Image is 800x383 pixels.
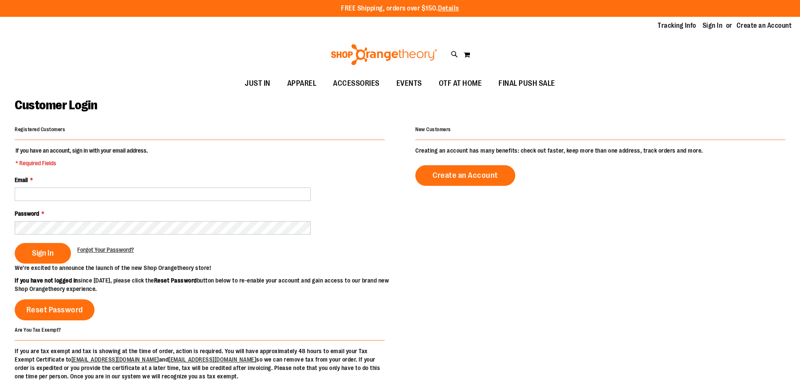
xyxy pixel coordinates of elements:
span: JUST IN [245,74,270,93]
span: Reset Password [26,305,83,314]
p: FREE Shipping, orders over $150. [341,4,459,13]
span: EVENTS [396,74,422,93]
a: JUST IN [236,74,279,93]
a: Sign In [703,21,723,30]
a: FINAL PUSH SALE [490,74,564,93]
a: Forgot Your Password? [77,246,134,254]
a: ACCESSORIES [325,74,388,93]
span: ACCESSORIES [333,74,380,93]
a: Create an Account [415,165,515,186]
span: Forgot Your Password? [77,246,134,253]
button: Sign In [15,243,71,264]
span: FINAL PUSH SALE [498,74,555,93]
span: OTF AT HOME [439,74,482,93]
img: Shop Orangetheory [330,44,438,65]
span: APPAREL [287,74,317,93]
p: Creating an account has many benefits: check out faster, keep more than one address, track orders... [415,146,785,155]
strong: Are You Tax Exempt? [15,327,61,333]
strong: New Customers [415,127,451,132]
a: APPAREL [279,74,325,93]
span: Create an Account [433,171,498,180]
a: Create an Account [737,21,792,30]
a: EVENTS [388,74,430,93]
a: Tracking Info [658,21,696,30]
strong: If you have not logged in [15,277,78,284]
span: Sign In [32,248,54,258]
a: Reset Password [15,299,94,320]
a: Details [438,5,459,12]
p: since [DATE], please click the button below to re-enable your account and gain access to our bran... [15,276,400,293]
legend: If you have an account, sign in with your email address. [15,146,149,167]
span: Password [15,210,39,217]
a: OTF AT HOME [430,74,490,93]
p: We’re excited to announce the launch of the new Shop Orangetheory store! [15,264,400,272]
a: [EMAIL_ADDRESS][DOMAIN_NAME] [71,356,159,363]
a: [EMAIL_ADDRESS][DOMAIN_NAME] [168,356,256,363]
span: * Required Fields [16,159,148,167]
strong: Registered Customers [15,127,65,132]
span: Email [15,177,28,183]
span: Customer Login [15,98,97,112]
p: If you are tax exempt and tax is showing at the time of order, action is required. You will have ... [15,347,385,380]
strong: Reset Password [154,277,197,284]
